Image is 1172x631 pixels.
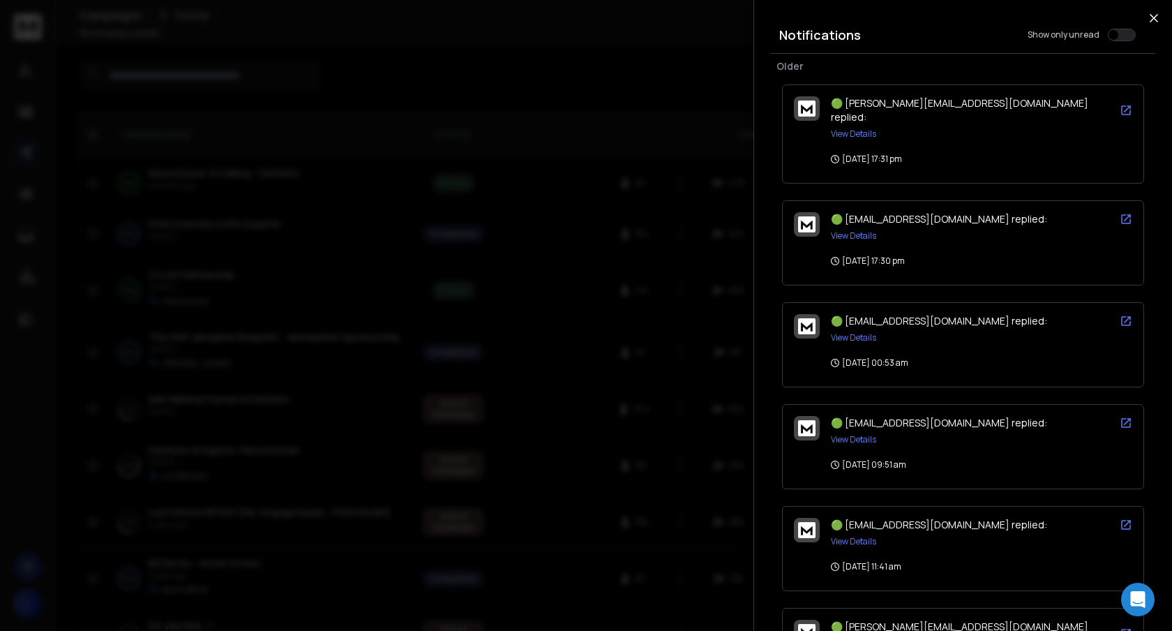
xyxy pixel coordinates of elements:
img: logo [798,101,816,117]
button: View Details [831,536,876,547]
span: 🟢 [PERSON_NAME][EMAIL_ADDRESS][DOMAIN_NAME] replied: [831,96,1088,124]
img: logo [798,216,816,232]
span: 🟢 [EMAIL_ADDRESS][DOMAIN_NAME] replied: [831,518,1047,531]
p: Older [776,59,1150,73]
img: logo [798,522,816,538]
span: 🟢 [EMAIL_ADDRESS][DOMAIN_NAME] replied: [831,212,1047,225]
p: [DATE] 17:30 pm [831,255,905,267]
h3: Notifications [779,25,861,45]
button: View Details [831,434,876,445]
button: View Details [831,128,876,140]
label: Show only unread [1028,29,1099,40]
p: [DATE] 00:53 am [831,357,908,369]
img: logo [798,420,816,436]
img: logo [798,318,816,334]
p: [DATE] 09:51 am [831,459,906,470]
button: View Details [831,230,876,242]
span: 🟢 [EMAIL_ADDRESS][DOMAIN_NAME] replied: [831,314,1047,327]
p: [DATE] 17:31 pm [831,154,902,165]
div: Open Intercom Messenger [1121,583,1155,616]
span: 🟢 [EMAIL_ADDRESS][DOMAIN_NAME] replied: [831,416,1047,429]
p: [DATE] 11:41 am [831,561,901,572]
button: View Details [831,332,876,343]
